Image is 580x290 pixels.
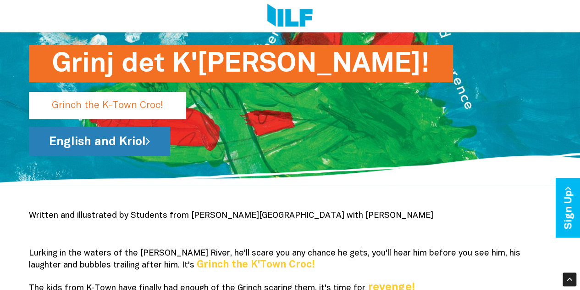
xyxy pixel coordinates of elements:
[29,97,407,105] a: Grinj det K'[PERSON_NAME]!
[267,4,313,28] img: Logo
[29,127,170,156] a: English and Kriol
[563,273,576,286] div: Scroll Back to Top
[52,45,430,82] h1: Grinj det K'[PERSON_NAME]!
[29,212,433,220] span: Written and illustrated by Students from [PERSON_NAME][GEOGRAPHIC_DATA] with [PERSON_NAME]
[29,250,520,269] span: Lurking in the waters of the [PERSON_NAME] River, he'll scare you any chance he gets, you'll hear...
[29,92,186,119] p: Grinch the K-Town Croc!
[197,260,315,269] b: Grinch the K'Town Croc!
